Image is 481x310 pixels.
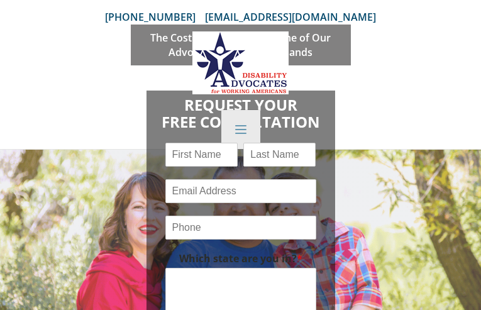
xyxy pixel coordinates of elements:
[105,10,205,24] a: [PHONE_NUMBER]
[243,143,316,167] input: Last Name
[165,252,316,265] label: Which state are you in?
[165,216,316,240] input: Phone
[205,10,376,24] a: [EMAIL_ADDRESS][DOMAIN_NAME]
[165,179,316,203] input: Email Address
[165,143,238,167] input: First Name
